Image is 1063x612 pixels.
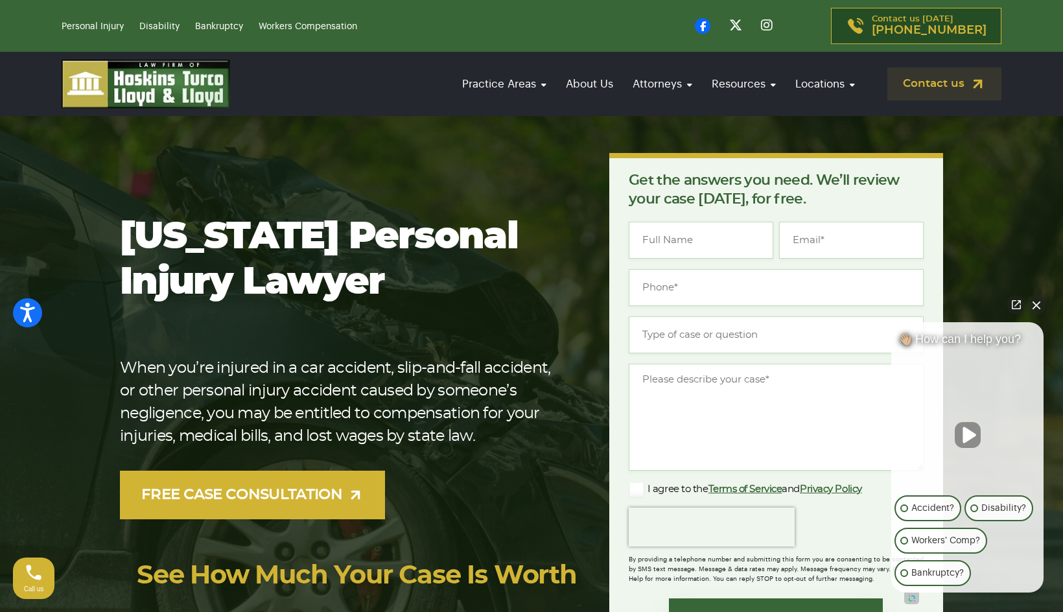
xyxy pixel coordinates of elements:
[120,471,385,519] a: FREE CASE CONSULTATION
[831,8,1001,44] a: Contact us [DATE][PHONE_NUMBER]
[62,22,124,31] a: Personal Injury
[259,22,357,31] a: Workers Compensation
[779,222,924,259] input: Email*
[1027,296,1045,314] button: Close Intaker Chat Widget
[1007,296,1025,314] a: Open direct chat
[629,171,924,209] p: Get the answers you need. We’ll review your case [DATE], for free.
[981,500,1026,516] p: Disability?
[629,269,924,306] input: Phone*
[708,484,782,494] a: Terms of Service
[911,565,964,581] p: Bankruptcy?
[911,500,954,516] p: Accident?
[137,563,577,589] a: See How Much Your Case Is Worth
[629,508,795,547] iframe: reCAPTCHA
[904,593,919,604] a: Open intaker chat
[347,487,364,503] img: arrow-up-right-light.svg
[629,222,773,259] input: Full Name
[139,22,180,31] a: Disability
[800,484,862,494] a: Privacy Policy
[629,547,924,584] div: By providing a telephone number and submitting this form you are consenting to be contacted by SM...
[872,24,987,37] span: [PHONE_NUMBER]
[955,422,981,448] button: Unmute video
[456,65,553,102] a: Practice Areas
[789,65,861,102] a: Locations
[120,357,568,448] p: When you’re injured in a car accident, slip-and-fall accident, or other personal injury accident ...
[120,215,568,305] h1: [US_STATE] Personal Injury Lawyer
[911,533,980,548] p: Workers' Comp?
[559,65,620,102] a: About Us
[62,60,230,108] img: logo
[887,67,1001,100] a: Contact us
[629,316,924,353] input: Type of case or question
[24,585,44,593] span: Call us
[629,482,862,497] label: I agree to the and
[705,65,782,102] a: Resources
[195,22,243,31] a: Bankruptcy
[872,15,987,37] p: Contact us [DATE]
[891,332,1044,353] div: 👋🏼 How can I help you?
[626,65,699,102] a: Attorneys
